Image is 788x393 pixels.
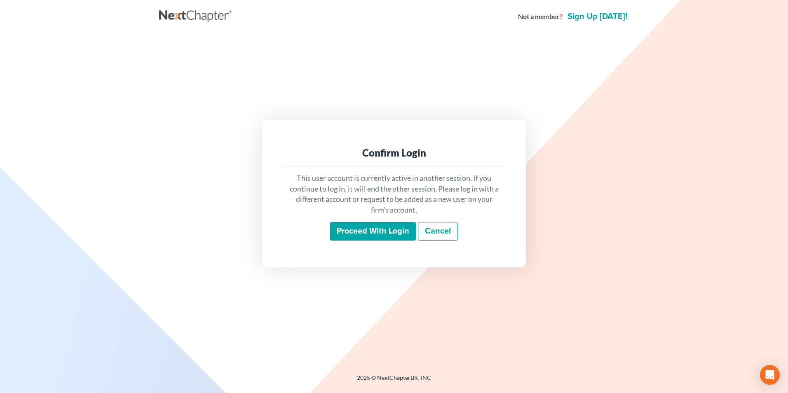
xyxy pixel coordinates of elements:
div: 2025 © NextChapterBK, INC [159,374,629,388]
strong: Not a member? [518,12,563,21]
div: Open Intercom Messenger [760,365,780,385]
a: Cancel [418,222,458,241]
div: Confirm Login [288,146,500,159]
input: Proceed with login [330,222,416,241]
p: This user account is currently active in another session. If you continue to log in, it will end ... [288,173,500,215]
a: Sign up [DATE]! [566,12,629,21]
